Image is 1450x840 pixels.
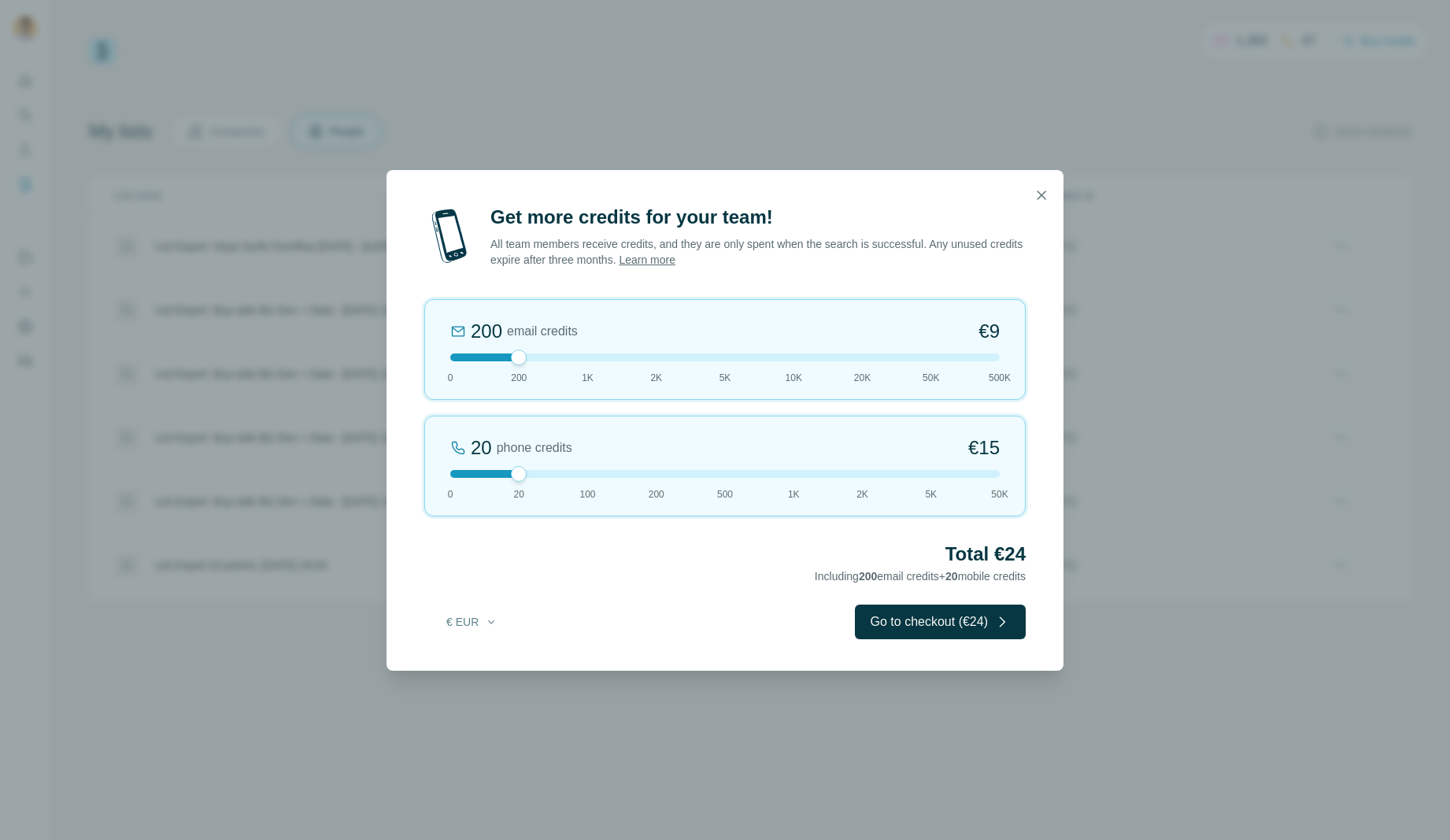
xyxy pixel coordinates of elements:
[471,435,492,461] div: 20
[471,319,502,344] div: 200
[507,322,578,341] span: email credits
[579,487,595,501] span: 100
[854,371,871,385] span: 20K
[582,371,594,385] span: 1K
[925,487,937,501] span: 5K
[978,319,1000,344] span: €9
[923,371,939,385] span: 50K
[650,371,662,385] span: 2K
[945,570,958,583] span: 20
[856,487,868,501] span: 2K
[448,371,453,385] span: 0
[424,205,475,268] img: mobile-phone
[497,439,572,457] span: phone credits
[815,570,1026,583] span: Including email credits + mobile credits
[859,570,877,583] span: 200
[448,487,453,501] span: 0
[786,371,802,385] span: 10K
[649,487,664,501] span: 200
[717,487,733,501] span: 500
[435,608,509,636] button: € EUR
[619,253,675,266] a: Learn more
[719,371,731,385] span: 5K
[855,605,1026,639] button: Go to checkout (€24)
[490,236,1026,268] p: All team members receive credits, and they are only spent when the search is successful. Any unus...
[514,487,524,501] span: 20
[788,487,800,501] span: 1K
[991,487,1008,501] span: 50K
[968,435,1000,461] span: €15
[424,542,1026,567] h2: Total €24
[511,371,527,385] span: 200
[989,371,1011,385] span: 500K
